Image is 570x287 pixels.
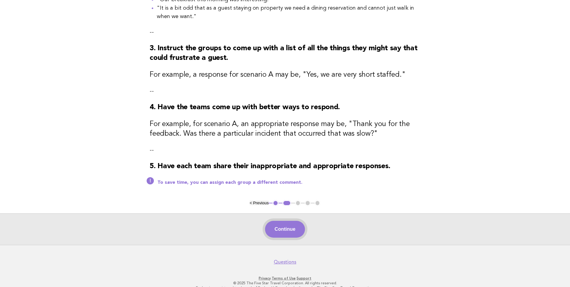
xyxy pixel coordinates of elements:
[101,276,469,281] p: · ·
[157,4,420,21] li: "It is a bit odd that as a guest staying on property we need a dining reservation and cannot just...
[101,281,469,285] p: © 2025 The Five Star Travel Corporation. All rights reserved.
[150,104,340,111] strong: 4. Have the teams come up with better ways to respond.
[265,221,305,238] button: Continue
[259,276,271,280] a: Privacy
[250,201,269,205] button: < Previous
[297,276,311,280] a: Support
[273,200,279,206] button: 1
[150,28,420,36] p: --
[150,70,420,80] h3: For example, a response for scenario A may be, "Yes, we are very short staffed."
[150,119,420,139] h3: For example, for scenario A, an appropriate response may be, "Thank you for the feedback. Was the...
[272,276,296,280] a: Terms of Use
[150,45,417,62] strong: 3. Instruct the groups to come up with a list of all the things they might say that could frustra...
[150,87,420,95] p: --
[150,146,420,154] p: --
[150,163,390,170] strong: 5. Have each team share their inappropriate and appropriate responses.
[274,259,296,265] a: Questions
[282,200,291,206] button: 2
[157,180,420,186] p: To save time, you can assign each group a different comment.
